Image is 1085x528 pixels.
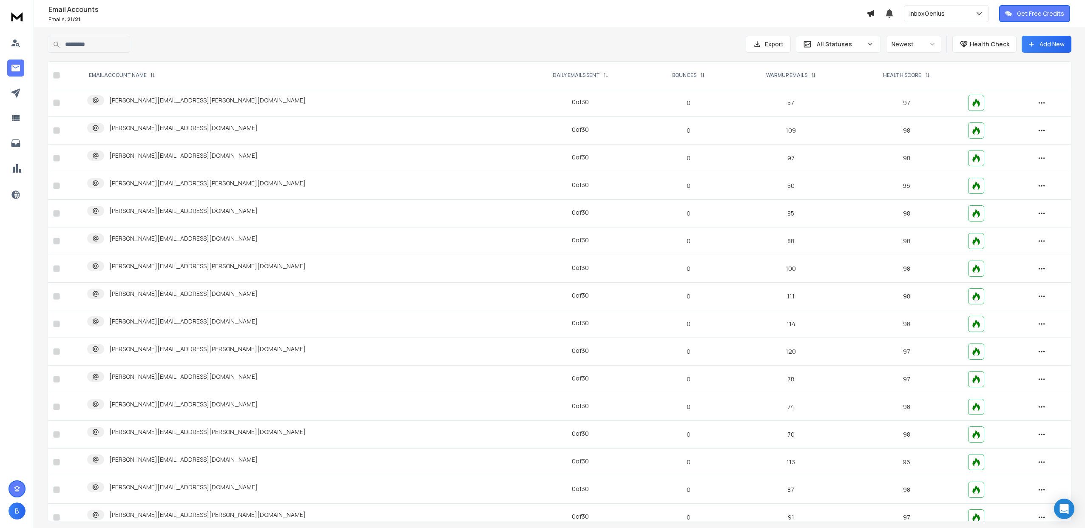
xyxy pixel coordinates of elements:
p: [PERSON_NAME][EMAIL_ADDRESS][DOMAIN_NAME] [109,483,258,491]
div: 0 of 30 [572,153,589,162]
td: 97 [732,145,850,172]
td: 74 [732,393,850,421]
div: 0 of 30 [572,291,589,300]
div: Open Intercom Messenger [1054,499,1074,519]
td: 88 [732,227,850,255]
td: 98 [850,476,963,504]
div: 0 of 30 [572,374,589,383]
button: B [9,502,26,519]
td: 120 [732,338,850,366]
p: Get Free Credits [1017,9,1064,18]
p: [PERSON_NAME][EMAIL_ADDRESS][DOMAIN_NAME] [109,290,258,298]
p: 0 [650,237,727,245]
p: 0 [650,99,727,107]
td: 98 [850,117,963,145]
td: 109 [732,117,850,145]
td: 78 [732,366,850,393]
p: [PERSON_NAME][EMAIL_ADDRESS][PERSON_NAME][DOMAIN_NAME] [109,511,306,519]
td: 98 [850,255,963,283]
div: 0 of 30 [572,319,589,327]
td: 113 [732,449,850,476]
p: [PERSON_NAME][EMAIL_ADDRESS][PERSON_NAME][DOMAIN_NAME] [109,262,306,270]
p: BOUNCES [672,72,696,79]
img: logo [9,9,26,24]
p: 0 [650,126,727,135]
div: 0 of 30 [572,485,589,493]
p: [PERSON_NAME][EMAIL_ADDRESS][PERSON_NAME][DOMAIN_NAME] [109,428,306,436]
p: [PERSON_NAME][EMAIL_ADDRESS][DOMAIN_NAME] [109,207,258,215]
div: EMAIL ACCOUNT NAME [89,72,155,79]
p: [PERSON_NAME][EMAIL_ADDRESS][DOMAIN_NAME] [109,317,258,326]
h1: Email Accounts [48,4,866,14]
div: 0 of 30 [572,512,589,521]
td: 96 [850,172,963,200]
p: 0 [650,182,727,190]
p: 0 [650,264,727,273]
td: 97 [850,366,963,393]
td: 98 [850,421,963,449]
td: 97 [850,338,963,366]
button: Newest [886,36,941,53]
p: 0 [650,154,727,162]
div: 0 of 30 [572,208,589,217]
p: 0 [650,292,727,301]
td: 98 [850,227,963,255]
p: 0 [650,347,727,356]
p: HEALTH SCORE [883,72,921,79]
p: [PERSON_NAME][EMAIL_ADDRESS][DOMAIN_NAME] [109,455,258,464]
td: 57 [732,89,850,117]
button: Get Free Credits [999,5,1070,22]
p: [PERSON_NAME][EMAIL_ADDRESS][PERSON_NAME][DOMAIN_NAME] [109,345,306,353]
td: 98 [850,200,963,227]
p: [PERSON_NAME][EMAIL_ADDRESS][DOMAIN_NAME] [109,372,258,381]
p: Emails : [48,16,866,23]
div: 0 of 30 [572,264,589,272]
p: InboxGenius [909,9,948,18]
td: 97 [850,89,963,117]
td: 50 [732,172,850,200]
td: 85 [732,200,850,227]
td: 98 [850,310,963,338]
p: [PERSON_NAME][EMAIL_ADDRESS][PERSON_NAME][DOMAIN_NAME] [109,96,306,105]
p: Health Check [970,40,1009,48]
td: 87 [732,476,850,504]
p: 0 [650,513,727,522]
div: 0 of 30 [572,236,589,244]
p: All Statuses [817,40,863,48]
div: 0 of 30 [572,98,589,106]
p: [PERSON_NAME][EMAIL_ADDRESS][DOMAIN_NAME] [109,234,258,243]
p: 0 [650,458,727,466]
button: Add New [1022,36,1071,53]
p: [PERSON_NAME][EMAIL_ADDRESS][DOMAIN_NAME] [109,400,258,409]
td: 96 [850,449,963,476]
p: [PERSON_NAME][EMAIL_ADDRESS][DOMAIN_NAME] [109,151,258,160]
td: 70 [732,421,850,449]
div: 0 of 30 [572,429,589,438]
p: DAILY EMAILS SENT [553,72,600,79]
div: 0 of 30 [572,346,589,355]
p: 0 [650,430,727,439]
td: 98 [850,283,963,310]
p: 0 [650,209,727,218]
p: [PERSON_NAME][EMAIL_ADDRESS][PERSON_NAME][DOMAIN_NAME] [109,179,306,187]
td: 114 [732,310,850,338]
div: 0 of 30 [572,125,589,134]
td: 100 [732,255,850,283]
p: 0 [650,403,727,411]
button: Health Check [952,36,1017,53]
td: 111 [732,283,850,310]
div: 0 of 30 [572,181,589,189]
p: 0 [650,375,727,383]
span: 21 / 21 [67,16,80,23]
button: Export [746,36,791,53]
p: [PERSON_NAME][EMAIL_ADDRESS][DOMAIN_NAME] [109,124,258,132]
td: 98 [850,393,963,421]
td: 98 [850,145,963,172]
div: 0 of 30 [572,457,589,466]
p: WARMUP EMAILS [766,72,807,79]
div: 0 of 30 [572,402,589,410]
p: 0 [650,485,727,494]
p: 0 [650,320,727,328]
